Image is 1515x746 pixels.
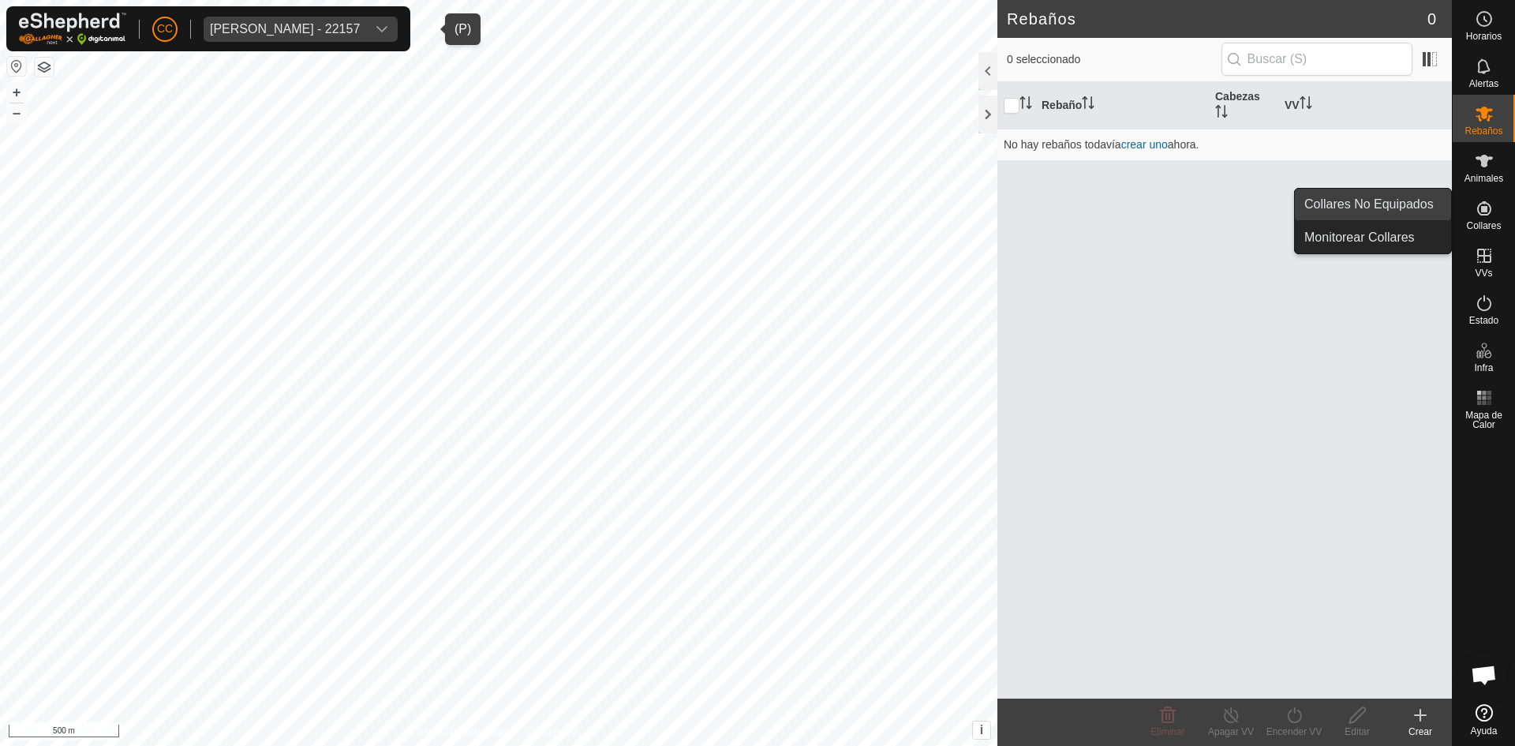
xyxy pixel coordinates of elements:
[1326,725,1389,739] div: Editar
[1019,99,1032,111] p-sorticon: Activar para ordenar
[7,57,26,76] button: Restablecer Mapa
[1457,410,1511,429] span: Mapa de Calor
[19,13,126,45] img: Logo Gallagher
[973,722,990,739] button: i
[1215,107,1228,120] p-sorticon: Activar para ordenar
[1121,138,1168,151] a: crear uno
[1464,174,1503,183] span: Animales
[157,21,173,37] span: CC
[1295,222,1451,253] a: Monitorear Collares
[1474,363,1493,373] span: Infra
[35,58,54,77] button: Capas del Mapa
[417,725,508,740] a: Política de Privacidad
[1466,221,1501,231] span: Collares
[1469,316,1498,325] span: Estado
[1304,195,1434,214] span: Collares No Equipados
[1082,99,1094,111] p-sorticon: Activar para ordenar
[1427,7,1436,31] span: 0
[1221,43,1412,76] input: Buscar (S)
[204,17,366,42] span: Javier Medrano Rodriguez - 22157
[7,83,26,102] button: +
[1471,726,1498,736] span: Ayuda
[1035,82,1209,129] th: Rebaño
[210,23,360,36] div: [PERSON_NAME] - 22157
[980,723,983,737] span: i
[1389,725,1452,739] div: Crear
[1199,725,1262,739] div: Apagar VV
[1278,82,1452,129] th: VV
[1007,9,1427,28] h2: Rebaños
[527,725,580,740] a: Contáctenos
[1007,51,1221,68] span: 0 seleccionado
[1475,268,1492,278] span: VVs
[1300,99,1312,111] p-sorticon: Activar para ordenar
[1469,79,1498,88] span: Alertas
[1295,189,1451,220] a: Collares No Equipados
[1304,228,1415,247] span: Monitorear Collares
[1453,698,1515,742] a: Ayuda
[1461,651,1508,699] div: Chat abierto
[7,103,26,122] button: –
[366,17,398,42] div: dropdown trigger
[1262,725,1326,739] div: Encender VV
[1466,32,1502,41] span: Horarios
[997,129,1452,160] td: No hay rebaños todavía ahora.
[1150,726,1184,737] span: Eliminar
[1464,126,1502,136] span: Rebaños
[1209,82,1278,129] th: Cabezas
